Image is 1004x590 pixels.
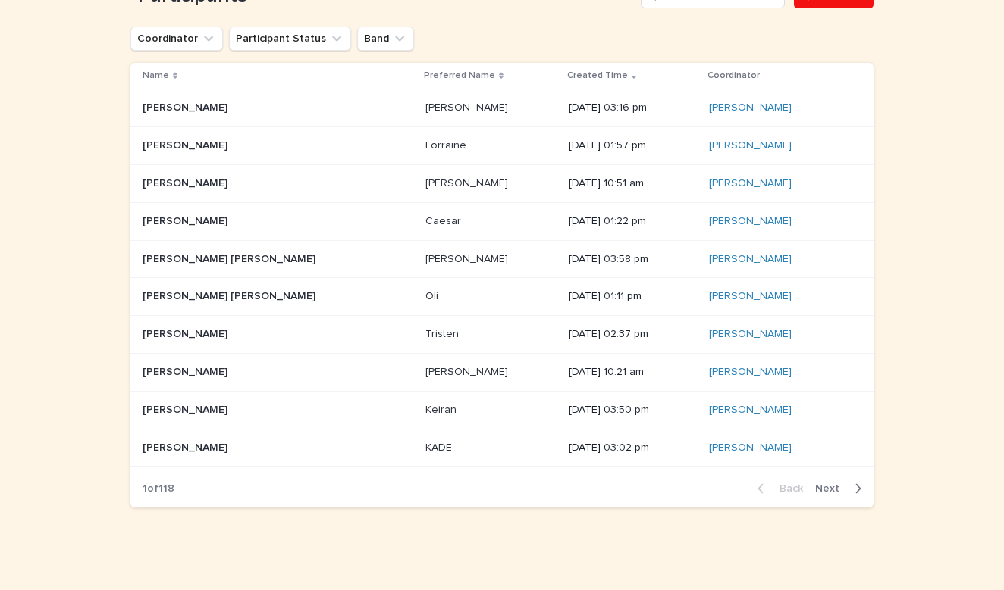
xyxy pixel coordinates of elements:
[569,101,697,114] p: [DATE] 03:16 pm
[425,401,460,417] p: Keiran
[425,439,455,454] p: KADE
[569,253,697,266] p: [DATE] 03:58 pm
[569,177,697,190] p: [DATE] 10:51 am
[425,174,511,190] p: [PERSON_NAME]
[143,325,231,341] p: [PERSON_NAME]
[425,287,441,303] p: Oli
[424,67,495,84] p: Preferred Name
[130,429,874,467] tr: [PERSON_NAME][PERSON_NAME] KADEKADE [DATE] 03:02 pm[PERSON_NAME]
[143,174,231,190] p: [PERSON_NAME]
[745,482,809,495] button: Back
[425,363,511,379] p: [PERSON_NAME]
[708,67,760,84] p: Coordinator
[130,353,874,391] tr: [PERSON_NAME][PERSON_NAME] [PERSON_NAME][PERSON_NAME] [DATE] 10:21 am[PERSON_NAME]
[143,287,318,303] p: [PERSON_NAME] [PERSON_NAME]
[229,27,351,51] button: Participant Status
[709,101,792,114] a: [PERSON_NAME]
[569,215,697,228] p: [DATE] 01:22 pm
[130,391,874,429] tr: [PERSON_NAME][PERSON_NAME] KeiranKeiran [DATE] 03:50 pm[PERSON_NAME]
[709,290,792,303] a: [PERSON_NAME]
[130,240,874,278] tr: [PERSON_NAME] [PERSON_NAME][PERSON_NAME] [PERSON_NAME] [PERSON_NAME][PERSON_NAME] [DATE] 03:58 pm...
[130,316,874,354] tr: [PERSON_NAME][PERSON_NAME] TristenTristen [DATE] 02:37 pm[PERSON_NAME]
[709,366,792,379] a: [PERSON_NAME]
[569,366,697,379] p: [DATE] 10:21 am
[770,483,803,494] span: Back
[709,139,792,152] a: [PERSON_NAME]
[709,253,792,266] a: [PERSON_NAME]
[425,212,464,228] p: Caesar
[709,328,792,341] a: [PERSON_NAME]
[130,470,187,507] p: 1 of 118
[425,250,511,266] p: [PERSON_NAME]
[143,98,231,114] p: [PERSON_NAME]
[425,325,462,341] p: Tristen
[569,404,697,417] p: [DATE] 03:50 pm
[130,127,874,165] tr: [PERSON_NAME][PERSON_NAME] LorraineLorraine [DATE] 01:57 pm[PERSON_NAME]
[130,164,874,202] tr: [PERSON_NAME][PERSON_NAME] [PERSON_NAME][PERSON_NAME] [DATE] 10:51 am[PERSON_NAME]
[130,27,223,51] button: Coordinator
[143,67,169,84] p: Name
[567,67,628,84] p: Created Time
[143,250,318,266] p: [PERSON_NAME] [PERSON_NAME]
[130,202,874,240] tr: [PERSON_NAME][PERSON_NAME] CaesarCaesar [DATE] 01:22 pm[PERSON_NAME]
[143,439,231,454] p: [PERSON_NAME]
[709,442,792,454] a: [PERSON_NAME]
[143,136,231,152] p: [PERSON_NAME]
[569,442,697,454] p: [DATE] 03:02 pm
[569,290,697,303] p: [DATE] 01:11 pm
[143,401,231,417] p: [PERSON_NAME]
[569,139,697,152] p: [DATE] 01:57 pm
[425,136,469,152] p: Lorraine
[425,98,511,114] p: [PERSON_NAME]
[815,483,849,494] span: Next
[143,212,231,228] p: [PERSON_NAME]
[709,404,792,417] a: [PERSON_NAME]
[709,177,792,190] a: [PERSON_NAME]
[357,27,414,51] button: Band
[130,89,874,127] tr: [PERSON_NAME][PERSON_NAME] [PERSON_NAME][PERSON_NAME] [DATE] 03:16 pm[PERSON_NAME]
[809,482,874,495] button: Next
[143,363,231,379] p: [PERSON_NAME]
[709,215,792,228] a: [PERSON_NAME]
[569,328,697,341] p: [DATE] 02:37 pm
[130,278,874,316] tr: [PERSON_NAME] [PERSON_NAME][PERSON_NAME] [PERSON_NAME] OliOli [DATE] 01:11 pm[PERSON_NAME]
